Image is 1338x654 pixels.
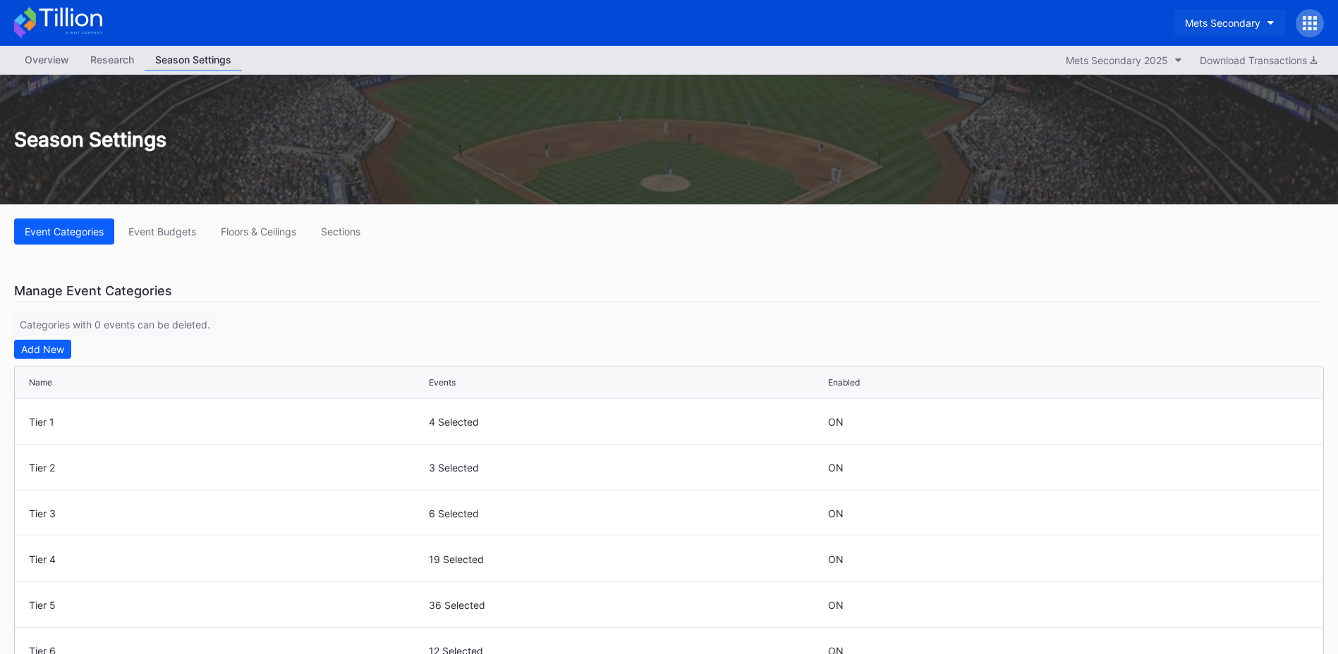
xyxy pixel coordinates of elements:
[210,218,307,245] button: Floors & Ceilings
[14,49,80,70] div: Overview
[828,416,844,428] div: ON
[828,377,860,388] div: Enabled
[29,553,425,565] div: Tier 4
[25,226,104,237] div: Event Categories
[429,553,825,565] div: 19 Selected
[828,507,844,519] div: ON
[429,599,825,611] div: 36 Selected
[14,49,80,71] a: Overview
[1059,51,1189,70] button: Mets Secondary 2025
[29,462,425,474] div: Tier 2
[1174,10,1285,36] button: Mets Secondary
[118,218,207,245] button: Event Budgets
[828,599,844,611] div: ON
[145,49,242,71] a: Season Settings
[29,416,425,428] div: Tier 1
[1200,54,1317,66] div: Download Transactions
[221,226,296,237] div: Floors & Ceilings
[429,507,825,519] div: 6 Selected
[29,377,52,388] div: Name
[80,49,145,70] div: Research
[828,553,844,565] div: ON
[29,599,425,611] div: Tier 5
[828,462,844,474] div: ON
[310,218,371,245] button: Sections
[429,462,825,474] div: 3 Selected
[14,218,114,245] button: Event Categories
[1193,51,1324,70] button: Download Transactions
[21,343,64,355] div: Add New
[429,377,456,388] div: Events
[1185,17,1260,29] div: Mets Secondary
[429,416,825,428] div: 4 Selected
[29,507,425,519] div: Tier 3
[321,226,360,237] div: Sections
[14,280,1324,302] div: Manage Event Categories
[80,49,145,71] a: Research
[14,340,71,359] button: Add New
[14,313,216,336] div: Categories with 0 events can be deleted.
[1066,54,1168,66] div: Mets Secondary 2025
[128,226,196,237] div: Event Budgets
